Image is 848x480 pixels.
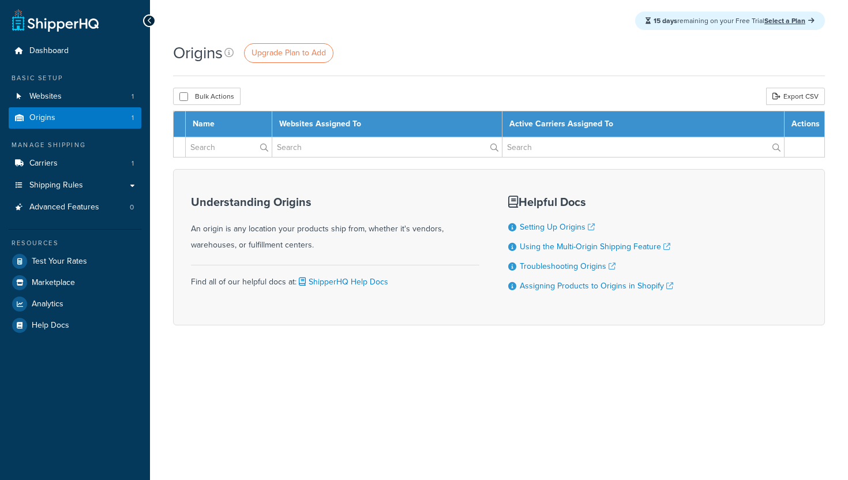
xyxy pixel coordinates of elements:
div: An origin is any location your products ship from, whether it's vendors, warehouses, or fulfillme... [191,196,479,253]
button: Bulk Actions [173,88,241,105]
div: remaining on your Free Trial [635,12,825,30]
a: Setting Up Origins [520,221,595,233]
div: Resources [9,238,141,248]
a: Troubleshooting Origins [520,260,616,272]
span: 1 [132,92,134,102]
div: Basic Setup [9,73,141,83]
span: Help Docs [32,321,69,331]
a: Shipping Rules [9,175,141,196]
span: 1 [132,113,134,123]
strong: 15 days [654,16,677,26]
a: Help Docs [9,315,141,336]
span: Carriers [29,159,58,168]
span: Test Your Rates [32,257,87,267]
th: Websites Assigned To [272,111,502,137]
a: Upgrade Plan to Add [244,43,333,63]
li: Advanced Features [9,197,141,218]
div: Find all of our helpful docs at: [191,265,479,290]
a: Marketplace [9,272,141,293]
li: Carriers [9,153,141,174]
span: Analytics [32,299,63,309]
div: Manage Shipping [9,140,141,150]
a: Select a Plan [764,16,815,26]
span: Marketplace [32,278,75,288]
a: Origins 1 [9,107,141,129]
span: Shipping Rules [29,181,83,190]
input: Search [502,137,784,157]
a: Advanced Features 0 [9,197,141,218]
span: Upgrade Plan to Add [252,47,326,59]
span: Advanced Features [29,202,99,212]
li: Origins [9,107,141,129]
a: Dashboard [9,40,141,62]
th: Actions [785,111,825,137]
span: Websites [29,92,62,102]
a: Export CSV [766,88,825,105]
span: 0 [130,202,134,212]
a: Analytics [9,294,141,314]
a: Carriers 1 [9,153,141,174]
span: Origins [29,113,55,123]
a: Assigning Products to Origins in Shopify [520,280,673,292]
h1: Origins [173,42,223,64]
a: Using the Multi-Origin Shipping Feature [520,241,670,253]
input: Search [186,137,272,157]
span: 1 [132,159,134,168]
a: Test Your Rates [9,251,141,272]
th: Active Carriers Assigned To [502,111,784,137]
th: Name [186,111,272,137]
h3: Understanding Origins [191,196,479,208]
input: Search [272,137,501,157]
li: Websites [9,86,141,107]
a: ShipperHQ Help Docs [297,276,388,288]
h3: Helpful Docs [508,196,673,208]
a: Websites 1 [9,86,141,107]
a: ShipperHQ Home [12,9,99,32]
span: Dashboard [29,46,69,56]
